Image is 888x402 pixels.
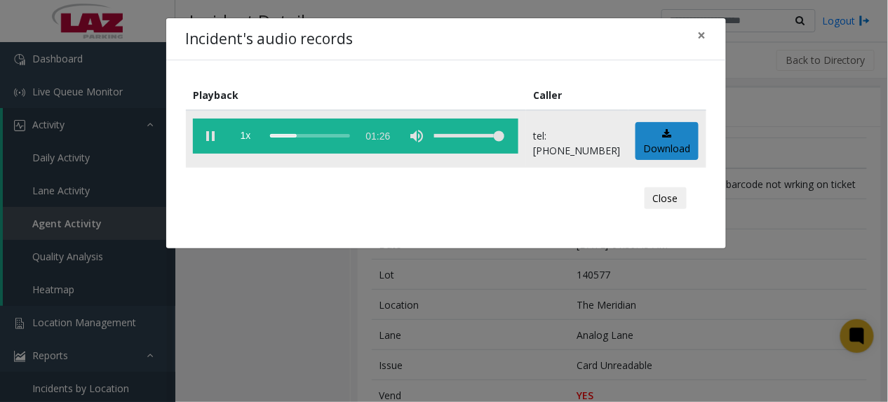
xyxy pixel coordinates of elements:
th: Caller [526,80,628,110]
button: Close [688,18,716,53]
p: tel:[PHONE_NUMBER] [533,128,621,158]
th: Playback [186,80,526,110]
div: scrub bar [270,119,350,154]
a: Download [635,122,699,161]
h4: Incident's audio records [186,28,354,51]
span: × [698,25,706,45]
button: Close [645,187,687,210]
span: playback speed button [228,119,263,154]
div: volume level [434,119,504,154]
